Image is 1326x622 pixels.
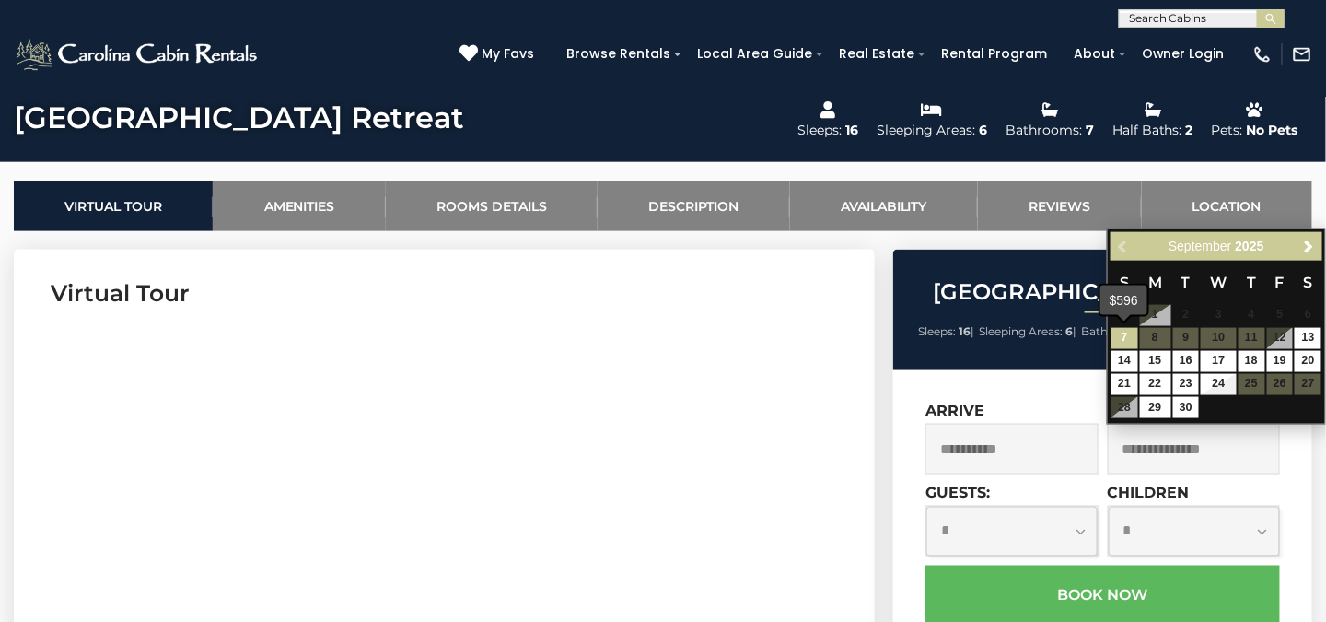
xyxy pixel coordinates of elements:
a: 19 [1267,351,1294,372]
label: Children [1108,484,1190,501]
img: mail-regular-white.png [1292,44,1312,65]
a: About [1064,40,1124,68]
a: 30 [1173,397,1200,418]
span: 4 [1239,305,1265,326]
strong: 6 [1066,324,1074,338]
a: Owner Login [1133,40,1234,68]
a: My Favs [459,44,539,65]
a: 13 [1295,328,1321,349]
img: White-1-2.png [14,36,262,73]
a: Rental Program [932,40,1056,68]
a: 20 [1295,351,1321,372]
span: Sleeping Areas: [980,324,1064,338]
a: Reviews [978,181,1141,231]
a: Virtual Tour [14,181,213,231]
span: My Favs [482,44,534,64]
h3: Virtual Tour [51,277,838,310]
a: 7 [1111,328,1138,349]
a: 16 [1173,351,1200,372]
span: Friday [1275,274,1285,291]
a: 15 [1140,351,1171,372]
li: | [919,320,975,344]
span: Baths: [1082,324,1117,338]
a: Local Area Guide [688,40,821,68]
div: $596 [1100,286,1147,315]
a: 14 [1111,351,1138,372]
a: 18 [1239,351,1265,372]
span: 5 [1267,305,1294,326]
span: 2025 [1236,239,1264,253]
span: September [1169,239,1231,253]
span: Tuesday [1181,274,1191,291]
strong: 16 [960,324,971,338]
li: | [980,320,1077,344]
a: 24 [1201,374,1236,395]
h2: [GEOGRAPHIC_DATA] Retreat [898,280,1308,304]
span: Next [1302,239,1317,253]
a: Next [1297,235,1320,258]
a: 17 [1201,351,1236,372]
a: Amenities [213,181,385,231]
a: Availability [790,181,978,231]
label: Arrive [925,402,984,419]
a: Description [598,181,789,231]
a: 21 [1111,374,1138,395]
a: Browse Rentals [557,40,680,68]
span: Saturday [1304,274,1313,291]
a: 22 [1140,374,1171,395]
img: phone-regular-white.png [1252,44,1273,65]
li: | [1082,320,1130,344]
a: Real Estate [830,40,924,68]
span: Sleeps: [919,324,957,338]
span: Wednesday [1211,274,1227,291]
span: 3 [1201,305,1236,326]
a: 23 [1173,374,1200,395]
span: Sunday [1120,274,1129,291]
a: 29 [1140,397,1171,418]
span: Thursday [1247,274,1256,291]
label: Guests: [925,484,990,501]
span: 2 [1173,305,1200,326]
a: Rooms Details [386,181,598,231]
a: Location [1142,181,1312,231]
span: Monday [1148,274,1162,291]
